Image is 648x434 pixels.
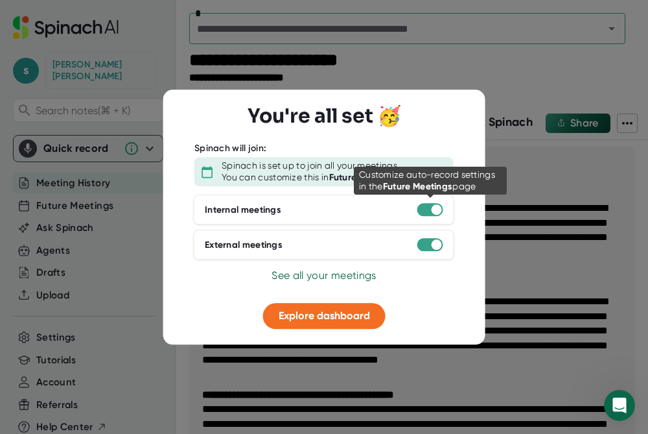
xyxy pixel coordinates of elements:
span: See all your meetings [272,270,376,282]
div: External meetings [205,239,283,251]
h3: You're all set 🥳 [248,104,401,128]
div: Spinach will join: [194,143,266,154]
div: Internal meetings [205,204,281,216]
span: Explore dashboard [279,310,370,322]
div: Spinach is set up to join all your meetings. [222,161,399,173]
div: You can customize this in . [222,172,400,184]
button: See all your meetings [272,269,376,284]
button: Explore dashboard [263,304,386,330]
iframe: Intercom live chat [604,390,635,421]
b: Future Meetings [329,172,399,183]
